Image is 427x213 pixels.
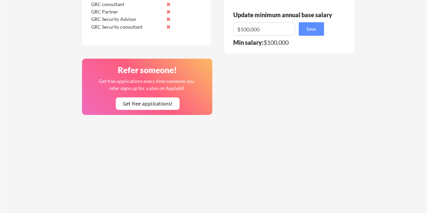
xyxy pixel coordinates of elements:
[299,22,324,36] button: Save
[91,8,162,15] div: GRC Partner
[116,97,180,110] button: Get free applications!
[234,22,295,36] input: E.g. $100,000
[233,12,335,18] div: Update minimum annual base salary
[233,39,328,45] div: $100,000
[85,66,210,74] div: Refer someone!
[91,16,162,23] div: GRC Security Advisor
[91,1,162,8] div: GRC consultant
[233,39,264,46] strong: Min salary:
[99,78,195,92] div: Get free applications every time someone you refer signs up for a plan on ApplyAll
[91,24,162,30] div: GRC Security consultant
